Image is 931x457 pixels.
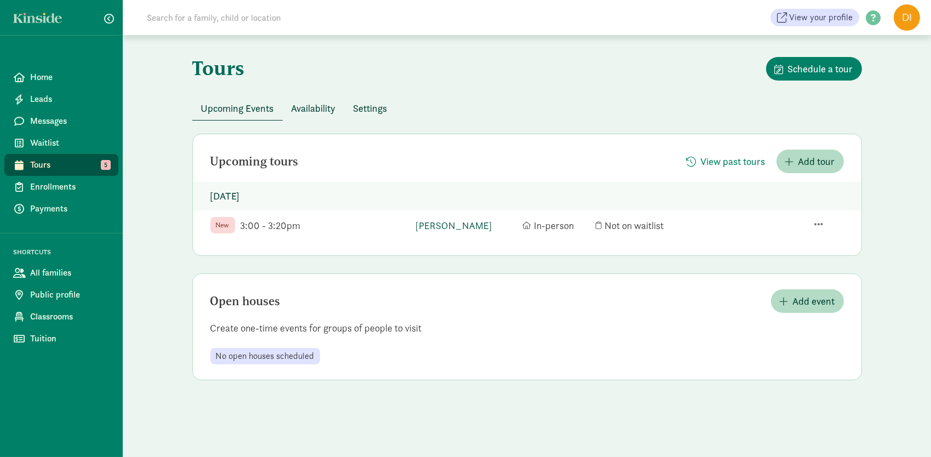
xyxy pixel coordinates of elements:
span: Waitlist [30,136,110,150]
span: Tuition [30,332,110,345]
a: [PERSON_NAME] [415,218,517,233]
span: Messages [30,115,110,128]
span: Schedule a tour [788,61,853,76]
iframe: Chat Widget [876,404,931,457]
p: [DATE] [193,182,861,210]
h2: Open houses [210,295,281,308]
button: Add tour [776,150,844,173]
a: Leads [4,88,118,110]
span: Public profile [30,288,110,301]
a: Classrooms [4,306,118,328]
a: Tuition [4,328,118,350]
span: New [216,220,230,230]
span: Tours [30,158,110,172]
div: In-person [522,218,590,233]
a: Enrollments [4,176,118,198]
input: Search for a family, child or location [140,7,448,28]
span: Settings [353,101,387,116]
span: Home [30,71,110,84]
a: View past tours [678,156,774,168]
span: Enrollments [30,180,110,193]
a: Waitlist [4,132,118,154]
a: Public profile [4,284,118,306]
h2: Upcoming tours [210,155,299,168]
p: Create one-time events for groups of people to visit [193,322,861,335]
div: 3:00 - 3:20pm [241,218,410,233]
span: View your profile [789,11,853,24]
button: View past tours [678,150,774,173]
button: Upcoming Events [192,96,283,120]
button: Settings [345,96,396,120]
a: All families [4,262,118,284]
span: View past tours [701,154,766,169]
span: 5 [101,160,111,170]
a: View your profile [770,9,859,26]
span: Classrooms [30,310,110,323]
span: Availability [292,101,336,116]
a: Tours 5 [4,154,118,176]
span: Leads [30,93,110,106]
span: All families [30,266,110,279]
a: Home [4,66,118,88]
span: Payments [30,202,110,215]
div: Not on waitlist [596,218,697,233]
a: Messages [4,110,118,132]
h1: Tours [192,57,245,79]
button: Availability [283,96,345,120]
span: No open houses scheduled [216,351,315,361]
a: Payments [4,198,118,220]
button: Add event [771,289,844,313]
span: Add event [793,294,835,309]
span: Upcoming Events [201,101,274,116]
span: Add tour [798,154,835,169]
button: Schedule a tour [766,57,862,81]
